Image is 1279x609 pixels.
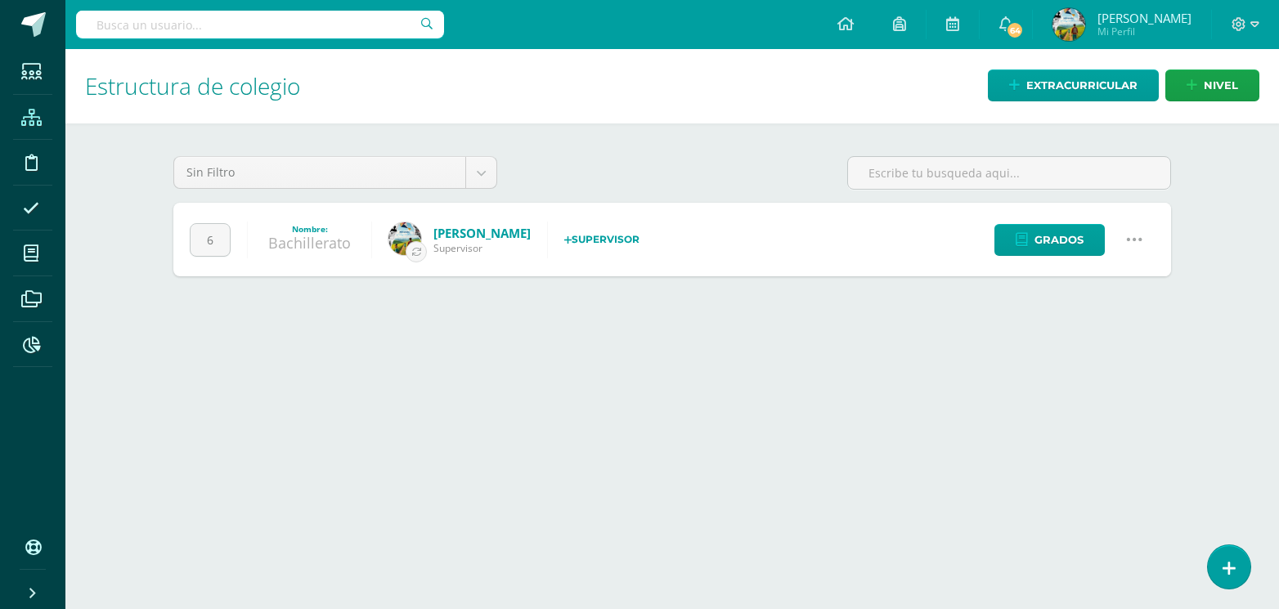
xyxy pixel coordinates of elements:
[1026,70,1138,101] span: Extracurricular
[564,233,639,245] strong: Supervisor
[1165,69,1259,101] a: nivel
[1052,8,1085,41] img: 68dc05d322f312bf24d9602efa4c3a00.png
[186,157,453,188] span: Sin Filtro
[433,241,531,255] span: Supervisor
[76,11,444,38] input: Busca un usuario...
[1097,25,1191,38] span: Mi Perfil
[268,233,351,253] a: Bachillerato
[1204,70,1238,101] span: nivel
[988,69,1159,101] a: Extracurricular
[994,224,1105,256] a: Grados
[1097,10,1191,26] span: [PERSON_NAME]
[1034,225,1084,255] span: Grados
[848,157,1170,189] input: Escribe tu busqueda aqui...
[292,223,328,235] strong: Nombre:
[174,157,496,188] a: Sin Filtro
[388,222,421,255] img: a257b9d1af4285118f73fe144f089b76.png
[1006,21,1024,39] span: 64
[433,225,531,241] a: [PERSON_NAME]
[85,70,300,101] span: Estructura de colegio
